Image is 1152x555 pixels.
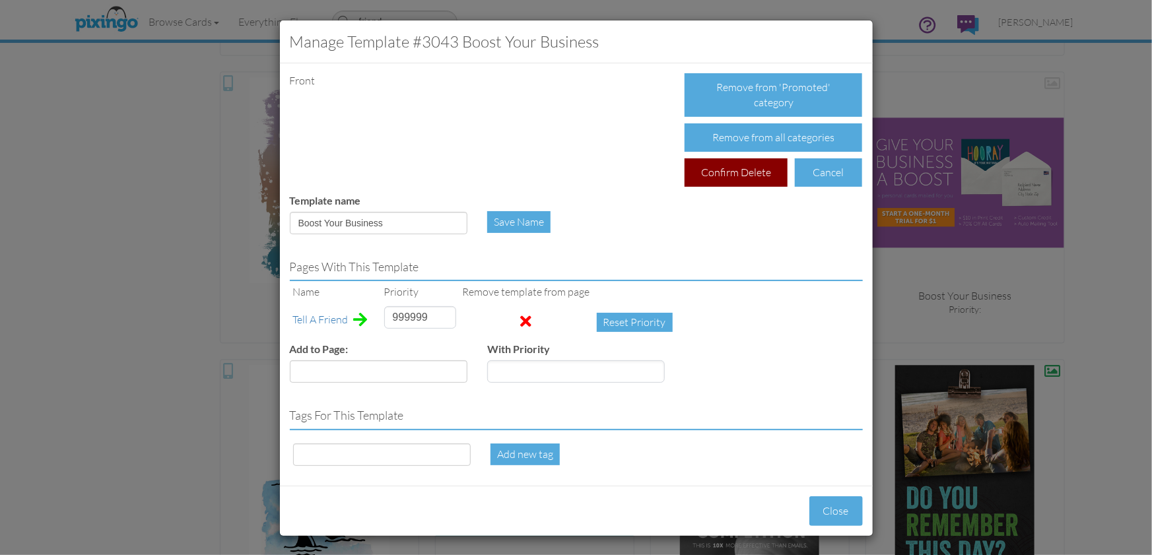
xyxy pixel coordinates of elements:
div: Remove from all categories [685,123,862,152]
div: Confirm Delete [685,158,788,187]
div: Cancel [795,158,862,187]
a: Tell A Friend [293,312,349,327]
div: Front [290,73,467,88]
td: Name [290,281,381,303]
button: Reset Priority [597,313,673,331]
td: Priority [381,281,459,303]
button: Close [809,496,863,526]
label: Template name [290,193,361,209]
h3: Manage Template #3043 Boost Your Business [290,30,863,53]
div: Remove from 'Promoted' category [685,73,862,117]
div: Add new tag [491,443,560,465]
div: Save Name [487,211,551,233]
td: Remove template from page [459,281,593,303]
h4: Tags for this template [290,409,863,422]
label: With Priority [487,342,550,357]
label: Add to Page: [290,342,349,357]
h4: Pages with this template [290,261,863,274]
